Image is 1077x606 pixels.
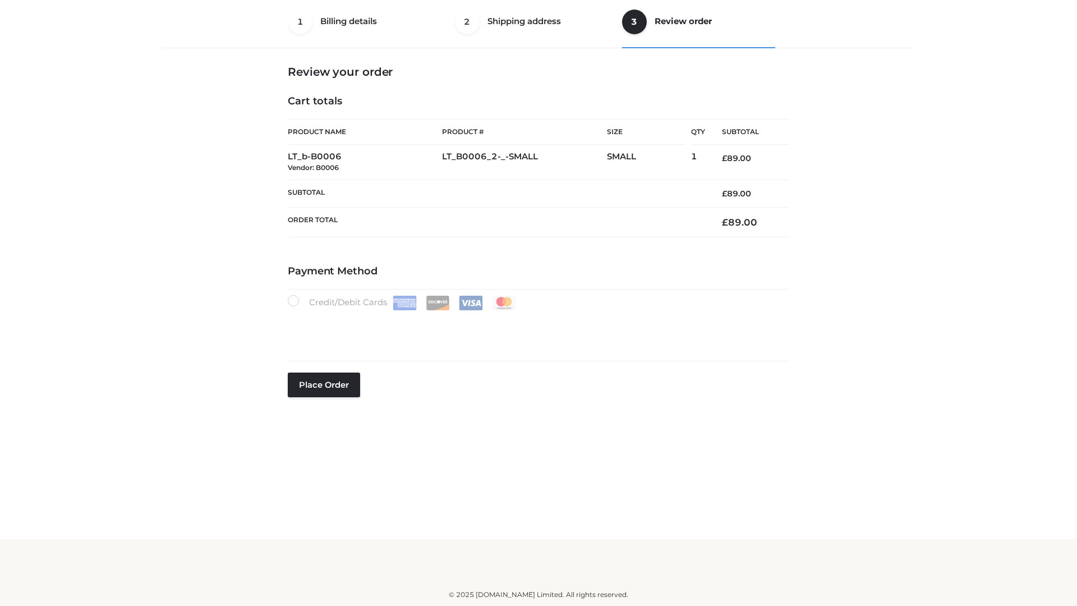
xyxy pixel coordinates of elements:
small: Vendor: B0006 [288,163,339,172]
th: Subtotal [288,180,705,207]
h3: Review your order [288,65,789,79]
img: Amex [393,296,417,310]
iframe: Secure payment input frame [286,308,787,349]
img: Discover [426,296,450,310]
th: Product Name [288,119,442,145]
td: LT_b-B0006 [288,145,442,180]
td: SMALL [607,145,691,180]
label: Credit/Debit Cards [288,295,517,310]
h4: Cart totals [288,95,789,108]
bdi: 89.00 [722,217,757,228]
th: Qty [691,119,705,145]
th: Subtotal [705,120,789,145]
span: £ [722,189,727,199]
td: 1 [691,145,705,180]
span: £ [722,153,727,163]
span: £ [722,217,728,228]
bdi: 89.00 [722,189,751,199]
bdi: 89.00 [722,153,751,163]
th: Product # [442,119,607,145]
th: Order Total [288,208,705,237]
img: Mastercard [492,296,516,310]
img: Visa [459,296,483,310]
h4: Payment Method [288,265,789,278]
td: LT_B0006_2-_-SMALL [442,145,607,180]
th: Size [607,120,685,145]
div: © 2025 [DOMAIN_NAME] Limited. All rights reserved. [167,589,910,600]
button: Place order [288,373,360,397]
